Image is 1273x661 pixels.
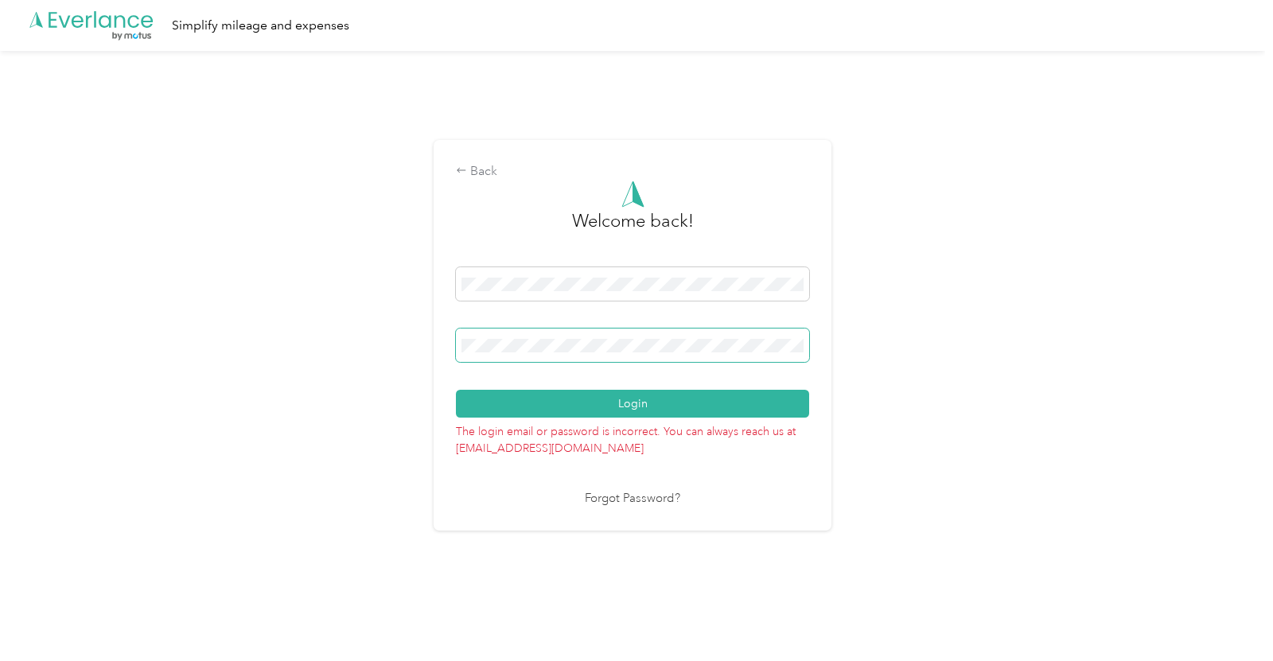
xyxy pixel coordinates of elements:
button: Login [456,390,809,418]
h3: greeting [572,208,694,251]
a: Forgot Password? [585,490,680,508]
div: Simplify mileage and expenses [172,16,349,36]
p: The login email or password is incorrect. You can always reach us at [EMAIL_ADDRESS][DOMAIN_NAME] [456,418,809,457]
div: Back [456,162,809,181]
